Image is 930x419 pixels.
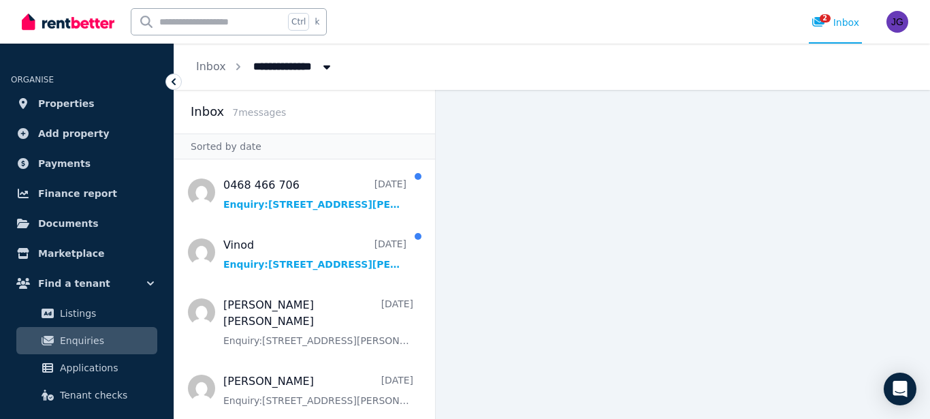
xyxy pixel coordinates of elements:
[60,387,152,403] span: Tenant checks
[22,12,114,32] img: RentBetter
[60,332,152,349] span: Enquiries
[60,360,152,376] span: Applications
[16,354,157,382] a: Applications
[11,90,163,117] a: Properties
[38,155,91,172] span: Payments
[16,327,157,354] a: Enquiries
[11,75,54,84] span: ORGANISE
[191,102,224,121] h2: Inbox
[174,159,435,419] nav: Message list
[38,95,95,112] span: Properties
[38,215,99,232] span: Documents
[38,125,110,142] span: Add property
[315,16,319,27] span: k
[223,297,413,347] a: [PERSON_NAME] [PERSON_NAME][DATE]Enquiry:[STREET_ADDRESS][PERSON_NAME].
[11,120,163,147] a: Add property
[820,14,831,22] span: 2
[38,185,117,202] span: Finance report
[11,150,163,177] a: Payments
[11,180,163,207] a: Finance report
[223,237,406,271] a: Vinod[DATE]Enquiry:[STREET_ADDRESS][PERSON_NAME].
[812,16,859,29] div: Inbox
[174,134,435,159] div: Sorted by date
[16,300,157,327] a: Listings
[11,210,163,237] a: Documents
[60,305,152,322] span: Listings
[884,373,916,405] div: Open Intercom Messenger
[38,245,104,262] span: Marketplace
[886,11,908,33] img: John Garnsworthy
[16,382,157,409] a: Tenant checks
[38,275,110,292] span: Find a tenant
[223,177,406,211] a: 0468 466 706[DATE]Enquiry:[STREET_ADDRESS][PERSON_NAME].
[232,107,286,118] span: 7 message s
[223,373,413,407] a: [PERSON_NAME][DATE]Enquiry:[STREET_ADDRESS][PERSON_NAME].
[11,270,163,297] button: Find a tenant
[196,60,226,73] a: Inbox
[288,13,309,31] span: Ctrl
[174,44,355,90] nav: Breadcrumb
[11,240,163,267] a: Marketplace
